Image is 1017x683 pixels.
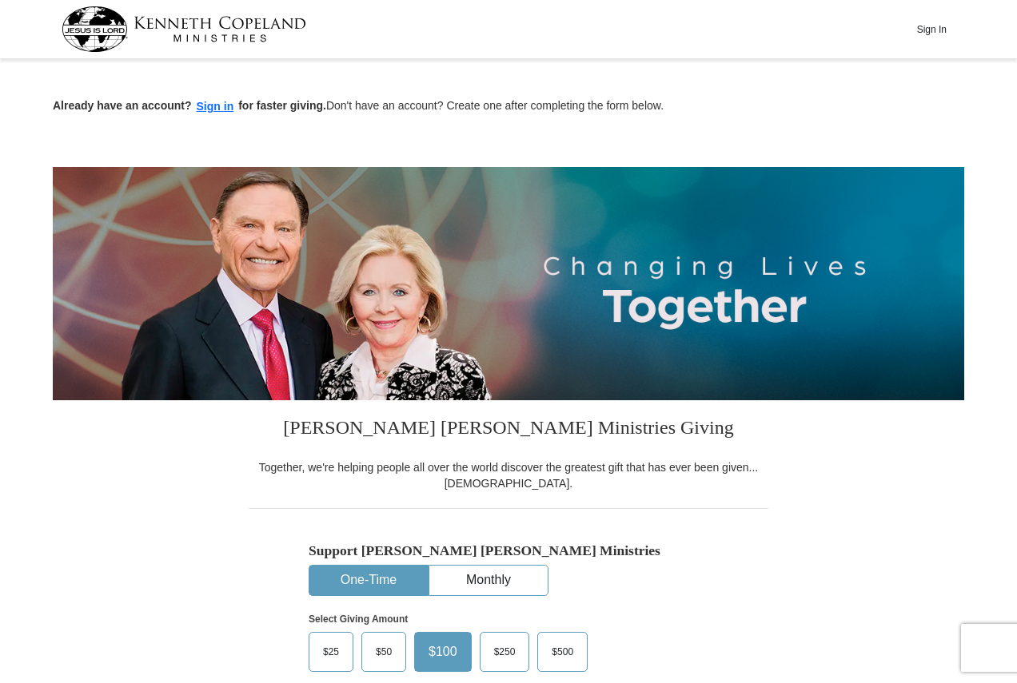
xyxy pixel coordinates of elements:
[429,566,548,595] button: Monthly
[192,97,239,116] button: Sign in
[53,97,964,116] p: Don't have an account? Create one after completing the form below.
[249,459,768,491] div: Together, we're helping people all over the world discover the greatest gift that has ever been g...
[907,17,955,42] button: Sign In
[53,99,326,112] strong: Already have an account? for faster giving.
[249,400,768,459] h3: [PERSON_NAME] [PERSON_NAME] Ministries Giving
[309,614,408,625] strong: Select Giving Amount
[544,640,581,664] span: $500
[486,640,524,664] span: $250
[62,6,306,52] img: kcm-header-logo.svg
[368,640,400,664] span: $50
[309,542,708,559] h5: Support [PERSON_NAME] [PERSON_NAME] Ministries
[315,640,347,664] span: $25
[421,640,465,664] span: $100
[309,566,428,595] button: One-Time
